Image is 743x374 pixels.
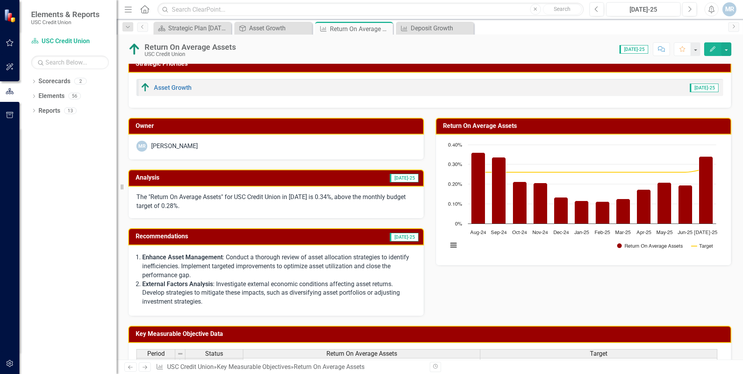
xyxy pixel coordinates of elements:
path: Apr-25, 0.172. Return On Average Assets. [637,190,651,224]
strong: External Factors Analysis [142,280,213,288]
text: Oct-24 [512,230,527,235]
h3: Strategic Priorities [136,60,727,67]
input: Search ClearPoint... [157,3,584,16]
div: » » [156,363,424,372]
text: 0.30% [448,162,462,167]
g: Return On Average Assets, series 1 of 2. Bar series with 12 bars. [471,153,713,224]
text: 0.20% [448,182,462,187]
a: Reports [38,107,60,115]
text: 0.40% [448,143,462,148]
path: Jan-25, 0.115. Return On Average Assets. [575,201,589,224]
text: Jun-25 [678,230,692,235]
text: Nov-24 [532,230,548,235]
p: The "Return On Average Assets" for USC Credit Union in [DATE] is 0.34%, above the monthly budget ... [136,193,416,211]
img: 8DAGhfEEPCf229AAAAAElFTkSuQmCC [177,351,183,357]
path: Oct-24, 0.211. Return On Average Assets. [513,182,527,224]
div: [PERSON_NAME] [151,142,198,151]
img: Above Target [128,43,141,56]
div: Chart. Highcharts interactive chart. [444,141,723,257]
span: Status [205,350,223,357]
text: Apr-25 [637,230,651,235]
div: MR [136,141,147,152]
text: Aug-24 [470,230,486,235]
svg: Interactive chart [444,141,720,257]
path: Dec-24, 0.133. Return On Average Assets. [554,197,568,224]
p: : Investigate external economic conditions affecting asset returns. Develop strategies to mitigat... [142,280,416,307]
input: Search Below... [31,56,109,69]
span: Search [554,6,570,12]
text: Sep-24 [491,230,507,235]
span: Period [147,350,165,357]
a: USC Credit Union [31,37,109,46]
h3: Owner [136,122,419,129]
span: Elements & Reports [31,10,99,19]
path: Aug-24, 0.359. Return On Average Assets. [471,153,485,224]
text: May-25 [656,230,673,235]
button: [DATE]-25 [606,2,680,16]
text: Mar-25 [615,230,631,235]
text: Jan-25 [574,230,589,235]
button: Show Target [691,243,713,249]
span: [DATE]-25 [690,84,719,92]
h3: Key Measurable Objective Data [136,330,727,337]
div: Deposit Growth [411,23,472,33]
div: Return On Average Assets [294,363,365,371]
div: Return On Average Assets [145,43,236,51]
small: USC Credit Union [31,19,99,25]
path: Jul-25, 0.34. Return On Average Assets. [699,157,713,224]
div: Return On Average Assets [330,24,391,34]
path: Nov-24, 0.205. Return On Average Assets. [534,183,548,224]
button: View chart menu, Chart [448,240,459,251]
text: [DATE]-25 [694,230,717,235]
div: Strategic Plan [DATE] - [DATE] [168,23,229,33]
button: MR [722,2,736,16]
span: [DATE]-25 [390,233,419,241]
div: [DATE]-25 [609,5,678,14]
div: 2 [74,78,87,85]
div: USC Credit Union [145,51,236,57]
p: : Conduct a thorough review of asset allocation strategies to identify inefficiencies. Implement ... [142,253,416,280]
a: Asset Growth [236,23,310,33]
div: 56 [68,93,81,100]
a: Elements [38,92,65,101]
path: Jun-25, 0.194. Return On Average Assets. [678,185,692,224]
button: Show Return On Average Assets [617,243,683,249]
span: [DATE]-25 [619,45,648,54]
path: Sep-24, 0.336. Return On Average Assets. [492,157,506,224]
h3: Return On Average Assets [443,122,727,129]
span: [DATE]-25 [390,174,419,182]
text: 0% [455,222,462,227]
a: Strategic Plan [DATE] - [DATE] [155,23,229,33]
a: Key Measurable Objectives [217,363,291,371]
path: May-25, 0.208. Return On Average Assets. [658,183,671,224]
path: Mar-25, 0.126. Return On Average Assets. [616,199,630,224]
img: ClearPoint Strategy [4,9,17,23]
path: Feb-25, 0.111. Return On Average Assets. [596,202,610,224]
strong: Enhance Asset Management [142,253,223,261]
div: 13 [64,107,77,114]
text: Feb-25 [595,230,610,235]
span: Target [590,350,607,357]
span: Return On Average Assets [326,350,397,357]
h3: Recommendations [136,233,317,240]
text: Dec-24 [553,230,569,235]
a: Deposit Growth [398,23,472,33]
h3: Analysis [136,174,262,181]
a: Scorecards [38,77,70,86]
img: Above Target [141,83,150,92]
a: USC Credit Union [167,363,214,371]
div: Asset Growth [249,23,310,33]
a: Asset Growth [154,84,192,91]
button: Search [543,4,582,15]
text: 0.10% [448,202,462,207]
